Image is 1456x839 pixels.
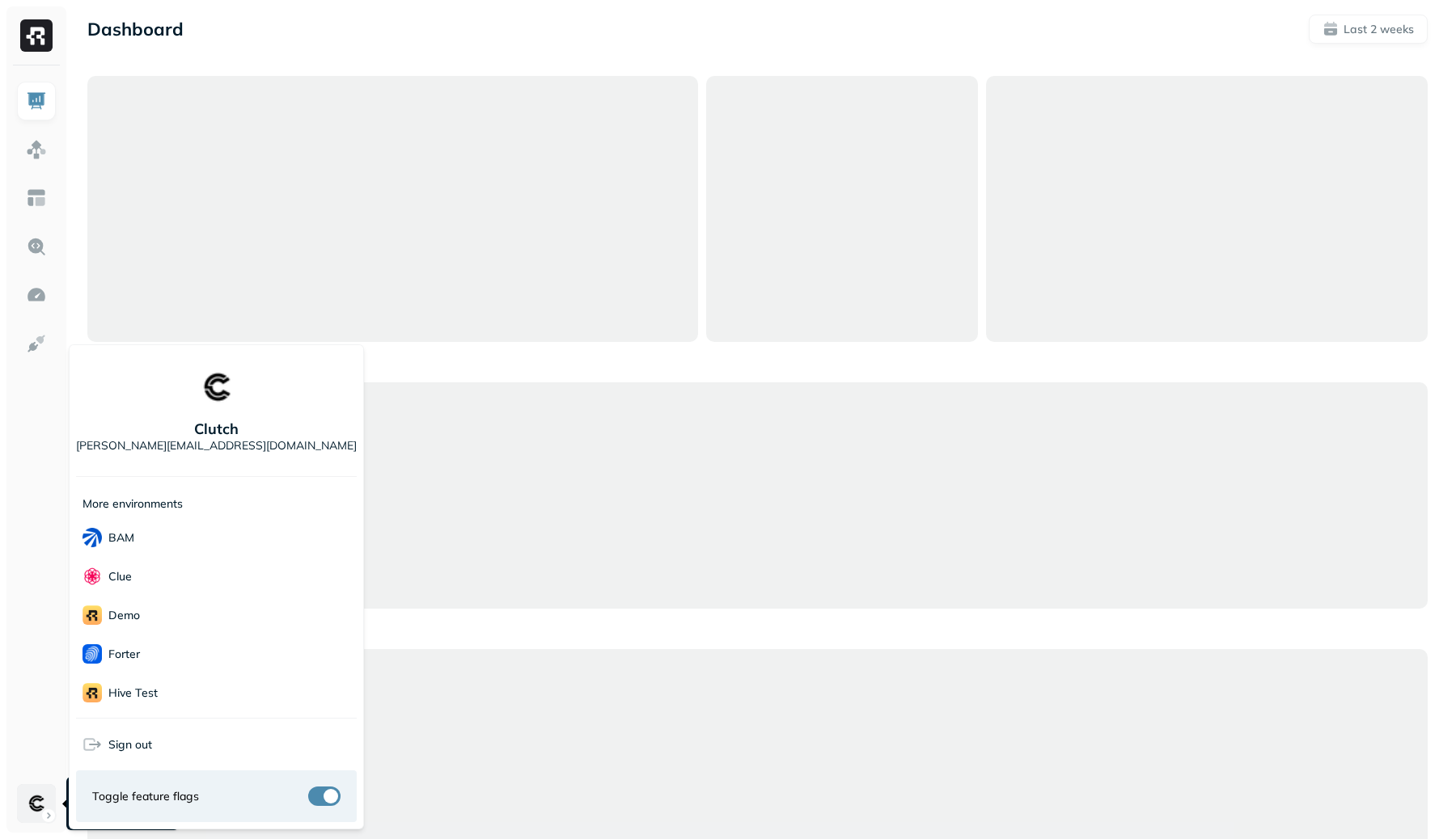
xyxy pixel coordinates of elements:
p: BAM [108,530,134,546]
img: BAM [83,528,102,547]
p: More environments [83,496,183,512]
span: Sign out [108,737,152,753]
p: Forter [108,647,140,662]
p: Clutch [194,419,239,438]
img: Forter [83,644,102,664]
img: Clutch [197,368,236,407]
img: Clue [83,567,102,586]
p: Hive Test [108,685,158,701]
img: Hive Test [83,683,102,702]
p: [PERSON_NAME][EMAIL_ADDRESS][DOMAIN_NAME] [76,438,357,453]
p: Clue [108,569,132,584]
img: demo [83,605,102,625]
span: Toggle feature flags [92,789,199,804]
p: demo [108,608,140,623]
